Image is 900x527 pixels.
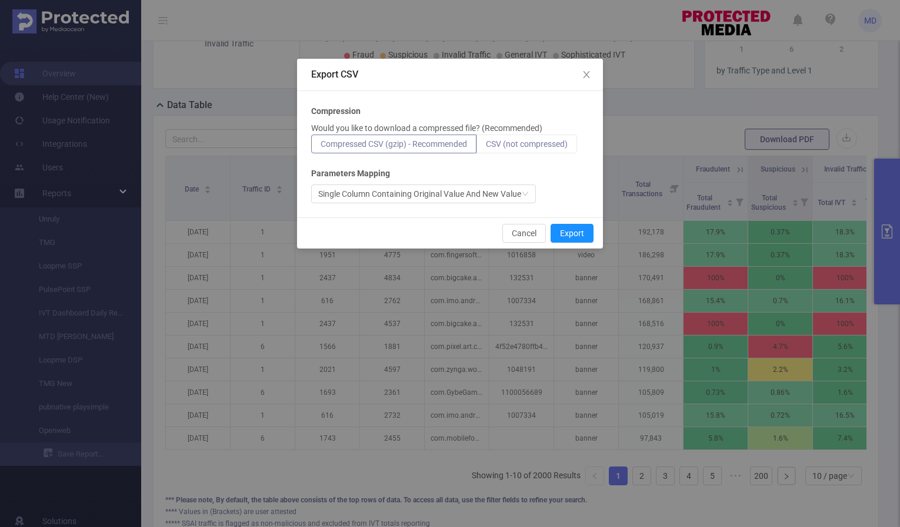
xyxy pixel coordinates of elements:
[311,122,542,135] p: Would you like to download a compressed file? (Recommended)
[486,139,568,149] span: CSV (not compressed)
[311,68,589,81] div: Export CSV
[522,190,529,199] i: icon: down
[321,139,467,149] span: Compressed CSV (gzip) - Recommended
[311,105,361,118] b: Compression
[582,70,591,79] i: icon: close
[570,59,603,92] button: Close
[311,167,390,180] b: Parameters Mapping
[502,224,546,243] button: Cancel
[551,224,594,243] button: Export
[318,185,521,203] div: Single Column Containing Original Value And New Value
